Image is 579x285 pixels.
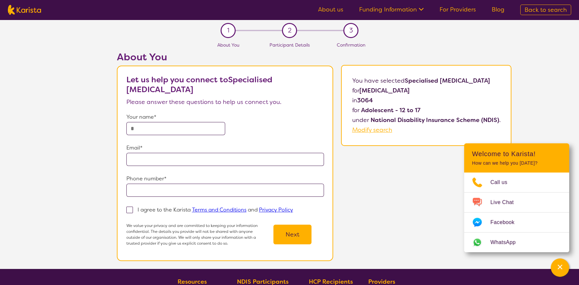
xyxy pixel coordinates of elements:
[318,6,343,13] a: About us
[361,106,420,114] b: Adolescent - 12 to 17
[217,42,239,48] span: About You
[126,112,324,122] p: Your name*
[269,42,310,48] span: Participant Details
[352,95,501,105] p: in
[492,6,504,13] a: Blog
[8,5,41,15] img: Karista logo
[525,6,567,14] span: Back to search
[117,51,333,63] h2: About You
[464,143,569,252] div: Channel Menu
[126,97,324,107] p: Please answer these questions to help us connect you.
[490,217,522,227] span: Facebook
[352,126,392,134] a: Modify search
[126,74,272,95] b: Let us help you connect to Specialised [MEDICAL_DATA]
[288,26,291,35] span: 2
[551,258,569,277] button: Channel Menu
[126,223,261,246] p: We value your privacy and are committed to keeping your information confidential. The details you...
[472,160,561,166] p: How can we help you [DATE]?
[192,206,247,213] a: Terms and Conditions
[227,26,229,35] span: 1
[490,197,522,207] span: Live Chat
[352,105,501,115] p: for
[464,233,569,252] a: Web link opens in a new tab.
[352,76,501,135] p: You have selected
[359,87,410,94] b: [MEDICAL_DATA]
[359,6,424,13] a: Funding Information
[352,115,501,125] p: under .
[520,5,571,15] a: Back to search
[371,116,499,124] b: National Disability Insurance Scheme (NDIS)
[352,86,501,95] p: for
[273,225,311,244] button: Next
[464,173,569,252] ul: Choose channel
[490,237,524,247] span: WhatsApp
[349,26,353,35] span: 3
[126,174,324,184] p: Phone number*
[472,150,561,158] h2: Welcome to Karista!
[259,206,293,213] a: Privacy Policy
[126,143,324,153] p: Email*
[138,206,293,213] p: I agree to the Karista and
[405,77,490,85] b: Specialised [MEDICAL_DATA]
[440,6,476,13] a: For Providers
[490,177,515,187] span: Call us
[357,96,373,104] b: 3064
[337,42,365,48] span: Confirmation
